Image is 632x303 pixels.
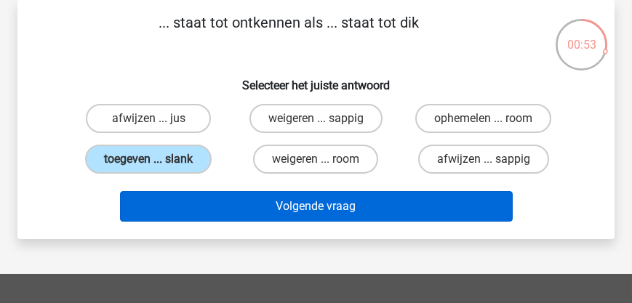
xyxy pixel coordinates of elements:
[41,12,537,55] p: ... staat tot ontkennen als ... staat tot dik
[554,17,609,54] div: 00:53
[120,191,513,222] button: Volgende vraag
[85,145,212,174] label: toegeven ... slank
[41,67,591,92] h6: Selecteer het juiste antwoord
[418,145,549,174] label: afwijzen ... sappig
[253,145,378,174] label: weigeren ... room
[415,104,551,133] label: ophemelen ... room
[249,104,383,133] label: weigeren ... sappig
[86,104,210,133] label: afwijzen ... jus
